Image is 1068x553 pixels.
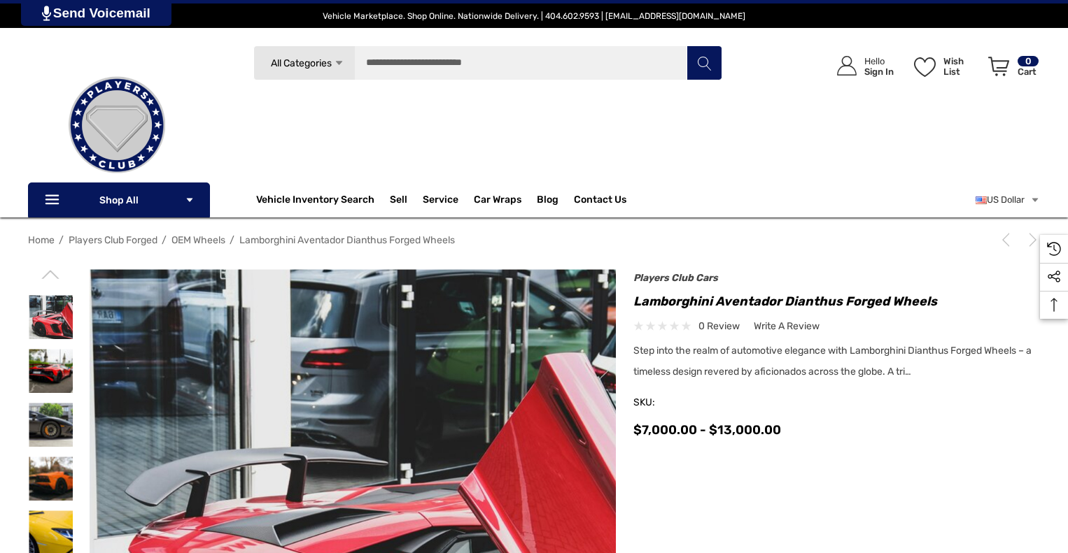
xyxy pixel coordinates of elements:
span: $7,000.00 - $13,000.00 [633,422,781,438]
a: Players Club Forged [69,234,157,246]
h1: Lamborghini Aventador Dianthus Forged Wheels [633,290,1040,313]
svg: Icon Arrow Down [185,195,195,205]
a: All Categories Icon Arrow Down Icon Arrow Up [253,45,355,80]
a: Sign in [821,42,901,90]
a: OEM Wheels [171,234,225,246]
span: 0 review [698,317,740,335]
a: Next [1020,233,1040,247]
a: Cart with 0 items [982,42,1040,96]
a: Car Wraps [474,186,537,214]
a: Players Club Cars [633,272,718,284]
svg: Review Your Cart [988,57,1009,76]
a: USD [976,186,1040,214]
svg: Icon User Account [837,56,857,76]
span: Step into the realm of automotive elegance with Lamborghini Dianthus Forged Wheels – a timeless d... [633,345,1032,378]
p: Shop All [28,182,210,217]
nav: Breadcrumb [28,228,1040,252]
svg: Icon Arrow Down [334,58,344,69]
a: Vehicle Inventory Search [256,194,374,209]
a: Home [28,234,55,246]
img: Lamborghini Aventador Wheels [29,457,73,501]
span: All Categories [271,57,332,69]
a: Contact Us [574,194,626,209]
p: Hello [864,56,894,66]
a: Lamborghini Aventador Dianthus Forged Wheels [239,234,455,246]
svg: Go to slide 3 of 3 [42,266,59,283]
svg: Wish List [914,57,936,77]
img: Lamborghini Aventador Wheels [29,295,73,339]
span: SKU: [633,393,703,412]
img: Players Club | Cars For Sale [47,55,187,195]
span: Write a Review [754,320,820,333]
p: Cart [1018,66,1039,77]
svg: Top [1040,298,1068,312]
span: Vehicle Marketplace. Shop Online. Nationwide Delivery. | 404.602.9593 | [EMAIL_ADDRESS][DOMAIN_NAME] [323,11,745,21]
p: Wish List [943,56,981,77]
a: Previous [999,233,1018,247]
a: Service [423,194,458,209]
a: Wish List Wish List [908,42,982,90]
svg: Recently Viewed [1047,242,1061,256]
p: Sign In [864,66,894,77]
p: 0 [1018,56,1039,66]
a: Sell [390,186,423,214]
img: Lamborghini Aventador Wheels [29,349,73,393]
a: Blog [537,194,558,209]
svg: Social Media [1047,270,1061,284]
span: Sell [390,194,407,209]
a: Write a Review [754,317,820,335]
svg: Icon Line [43,192,64,208]
img: Lamborghini Aventador Wheels [29,403,73,447]
img: PjwhLS0gR2VuZXJhdG9yOiBHcmF2aXQuaW8gLS0+PHN2ZyB4bWxucz0iaHR0cDovL3d3dy53My5vcmcvMjAwMC9zdmciIHhtb... [42,6,51,21]
button: Search [687,45,722,80]
span: Car Wraps [474,194,521,209]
